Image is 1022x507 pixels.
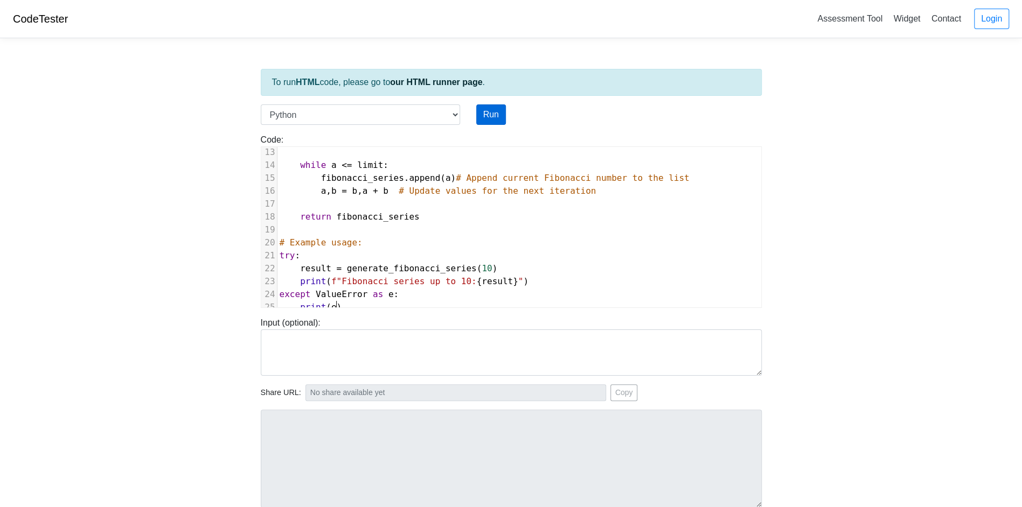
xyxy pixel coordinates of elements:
span: return [300,212,331,222]
span: # Append current Fibonacci number to the list [456,173,689,183]
div: 19 [261,223,277,236]
span: except [280,289,311,299]
span: result [300,263,331,273]
span: as [373,289,383,299]
a: Widget [889,10,924,27]
span: # Update values for the next iteration [399,186,596,196]
div: 15 [261,172,277,185]
div: 23 [261,275,277,288]
span: " [518,276,524,286]
a: Contact [927,10,965,27]
span: : [280,160,388,170]
span: fibonacci_series [336,212,419,222]
div: 14 [261,159,277,172]
span: = [336,263,342,273]
span: : [280,289,399,299]
span: = [342,186,347,196]
a: our HTML runner page [390,78,482,87]
span: ( { } ) [280,276,529,286]
span: 10 [482,263,492,273]
span: + [373,186,378,196]
button: Copy [610,384,638,401]
span: print [300,302,326,312]
span: . ( ) [280,173,690,183]
div: Code: [253,133,770,308]
span: f"Fibonacci series up to 10: [331,276,477,286]
div: 16 [261,185,277,198]
span: ( ) [280,302,342,312]
span: ( ) [280,263,498,273]
a: Assessment Tool [813,10,887,27]
span: <= [342,160,352,170]
span: a [363,186,368,196]
span: generate_fibonacci_series [347,263,477,273]
a: Login [974,9,1009,29]
span: print [300,276,326,286]
div: 21 [261,249,277,262]
span: e [331,302,337,312]
div: To run code, please go to . [261,69,762,96]
span: result [482,276,513,286]
div: 13 [261,146,277,159]
span: fibonacci_series [321,173,404,183]
span: b [383,186,388,196]
div: 17 [261,198,277,210]
a: CodeTester [13,13,68,25]
span: limit [357,160,383,170]
span: try [280,250,295,260]
span: # Example usage: [280,237,363,248]
div: Input (optional): [253,316,770,376]
button: Run [476,104,506,125]
div: 24 [261,288,277,301]
div: 22 [261,262,277,275]
div: 20 [261,236,277,249]
span: ValueError [316,289,367,299]
span: e [388,289,394,299]
span: b [352,186,357,196]
span: a [321,186,326,196]
span: a [331,160,337,170]
span: while [300,160,326,170]
span: append [409,173,440,183]
span: a [446,173,451,183]
span: : [280,250,301,260]
span: b [331,186,337,196]
input: No share available yet [305,384,606,401]
div: 25 [261,301,277,314]
strong: HTML [296,78,319,87]
div: 18 [261,210,277,223]
span: , , [280,186,596,196]
span: Share URL: [261,387,301,399]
